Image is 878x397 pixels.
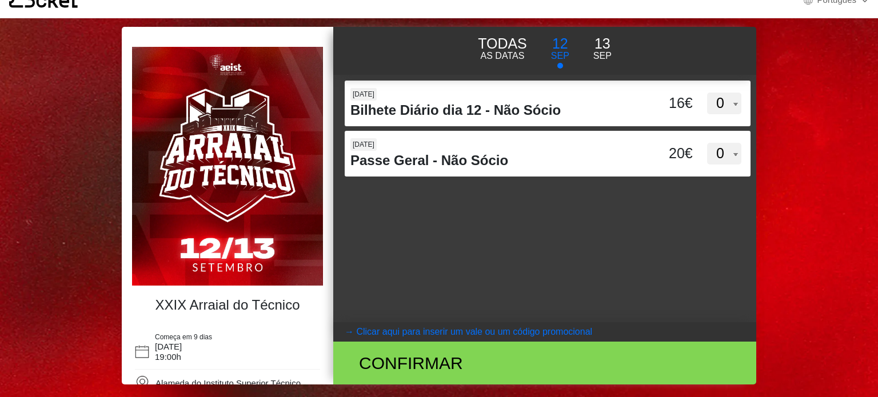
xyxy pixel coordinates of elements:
[707,93,741,114] select: [DATE] Bilhete Diário dia 12 - Não Sócio 16€
[466,33,539,63] button: TODAS AS DATAS
[350,88,377,101] span: [DATE]
[638,93,696,114] div: 16€
[581,33,624,63] button: 13 Sep
[138,297,317,314] h4: XXIX Arraial do Técnico
[155,378,301,388] span: Alameda do Instituto Superior Técnico
[350,153,638,169] h4: Passe Geral - Não Sócio
[551,33,569,55] p: 12
[333,322,756,342] button: → Clicar aqui para inserir um vale ou um código promocional
[155,333,212,341] span: Começa em 9 dias
[350,350,609,376] div: Confirmar
[478,33,527,55] p: TODAS
[539,33,581,69] button: 12 Sep
[707,143,741,165] select: [DATE] Passe Geral - Não Sócio 20€
[478,49,527,63] p: AS DATAS
[593,49,612,63] p: Sep
[155,342,182,362] span: [DATE] 19:00h
[132,47,323,286] img: e49d6b16d0b2489fbe161f82f243c176.webp
[333,342,756,384] button: Confirmar
[638,143,696,165] div: 20€
[551,49,569,63] p: Sep
[356,327,592,336] coupontext: Clicar aqui para inserir um vale ou um código promocional
[593,33,612,55] p: 13
[345,325,354,339] arrow: →
[350,102,638,119] h4: Bilhete Diário dia 12 - Não Sócio
[350,138,377,151] span: [DATE]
